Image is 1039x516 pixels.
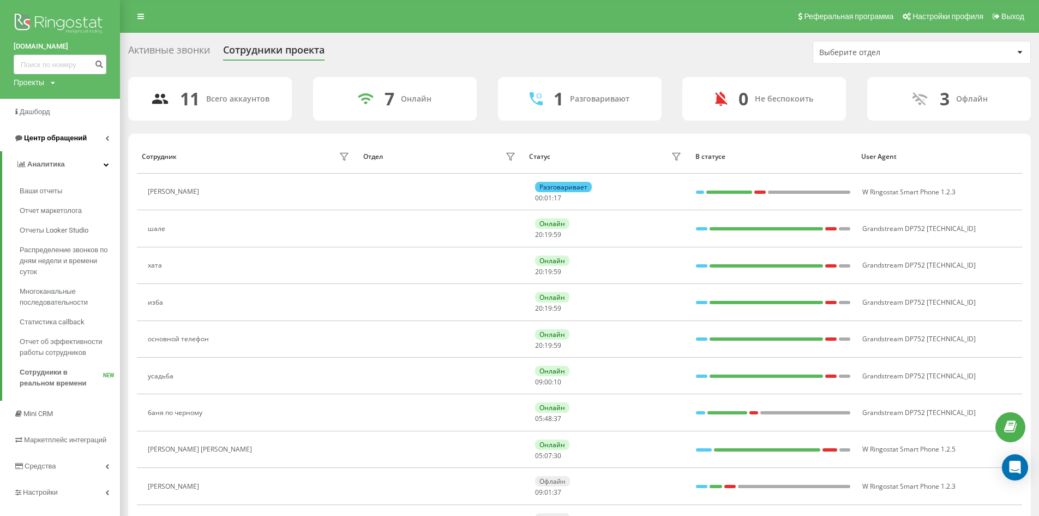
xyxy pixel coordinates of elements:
[535,378,561,386] div: : :
[862,334,976,343] span: Grandstream DP752 [TECHNICAL_ID]
[128,44,210,61] div: Активные звонки
[20,312,120,332] a: Статистика callback
[24,134,87,142] span: Центр обращений
[535,489,561,496] div: : :
[535,341,543,350] span: 20
[385,88,394,109] div: 7
[1001,12,1024,21] span: Выход
[535,268,561,276] div: : :
[148,372,176,380] div: усадьба
[23,488,58,496] span: Настройки
[142,153,177,161] div: Сотрудник
[535,329,569,340] div: Онлайн
[148,409,205,417] div: баня по черному
[20,181,120,201] a: Ваши отчеты
[535,267,543,276] span: 20
[535,292,569,303] div: Онлайн
[180,88,200,109] div: 11
[148,483,202,490] div: [PERSON_NAME]
[206,94,269,104] div: Всего аккаунтов
[20,205,82,216] span: Отчет маркетолога
[535,193,543,203] span: 00
[535,304,543,313] span: 20
[223,44,325,61] div: Сотрудники проекта
[554,377,561,387] span: 10
[738,88,748,109] div: 0
[755,94,813,104] div: Не беспокоить
[148,262,165,269] div: хата
[20,186,62,197] span: Ваши отчеты
[819,48,950,57] div: Выберите отдел
[20,286,115,308] span: Многоканальные последовательности
[544,230,552,239] span: 19
[363,153,383,161] div: Отдел
[20,332,120,363] a: Отчет об эффективности работы сотрудников
[535,194,561,202] div: : :
[862,371,976,381] span: Grandstream DP752 [TECHNICAL_ID]
[804,12,893,21] span: Реферальная программа
[544,304,552,313] span: 19
[14,11,106,38] img: Ringostat logo
[554,414,561,423] span: 37
[535,377,543,387] span: 09
[20,336,115,358] span: Отчет об эффективности работы сотрудников
[956,94,988,104] div: Офлайн
[20,363,120,393] a: Сотрудники в реальном времениNEW
[570,94,629,104] div: Разговаривают
[25,462,56,470] span: Средства
[27,160,65,168] span: Аналитика
[544,488,552,497] span: 01
[535,488,543,497] span: 09
[535,366,569,376] div: Онлайн
[940,88,950,109] div: 3
[535,440,569,450] div: Онлайн
[554,230,561,239] span: 59
[401,94,431,104] div: Онлайн
[535,231,561,239] div: : :
[544,414,552,423] span: 48
[535,414,543,423] span: 05
[544,193,552,203] span: 01
[14,41,106,52] a: [DOMAIN_NAME]
[148,188,202,195] div: [PERSON_NAME]
[912,12,983,21] span: Настройки профиля
[862,260,976,270] span: Grandstream DP752 [TECHNICAL_ID]
[535,218,569,229] div: Онлайн
[544,451,552,460] span: 07
[14,77,44,88] div: Проекты
[554,341,561,350] span: 59
[535,452,561,460] div: : :
[535,451,543,460] span: 05
[695,153,851,161] div: В статусе
[20,108,50,116] span: Дашборд
[554,88,563,109] div: 1
[20,317,85,328] span: Статистика callback
[14,55,106,74] input: Поиск по номеру
[529,153,550,161] div: Статус
[544,341,552,350] span: 19
[148,225,168,233] div: шале
[20,240,120,282] a: Распределение звонков по дням недели и времени суток
[20,201,120,221] a: Отчет маркетолога
[535,402,569,413] div: Онлайн
[861,153,1017,161] div: User Agent
[535,182,592,192] div: Разговаривает
[862,224,976,233] span: Grandstream DP752 [TECHNICAL_ID]
[20,221,120,240] a: Отчеты Looker Studio
[862,187,956,197] span: W Ringostat Smart Phone 1.2.3
[24,436,106,444] span: Маркетплейс интеграций
[535,342,561,349] div: : :
[554,488,561,497] span: 37
[554,193,561,203] span: 17
[862,408,976,417] span: Grandstream DP752 [TECHNICAL_ID]
[544,377,552,387] span: 00
[535,415,561,423] div: : :
[148,446,255,453] div: [PERSON_NAME] [PERSON_NAME]
[862,298,976,307] span: Grandstream DP752 [TECHNICAL_ID]
[20,245,115,277] span: Распределение звонков по дням недели и времени суток
[544,267,552,276] span: 19
[20,225,88,236] span: Отчеты Looker Studio
[535,305,561,312] div: : :
[535,476,570,487] div: Офлайн
[535,230,543,239] span: 20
